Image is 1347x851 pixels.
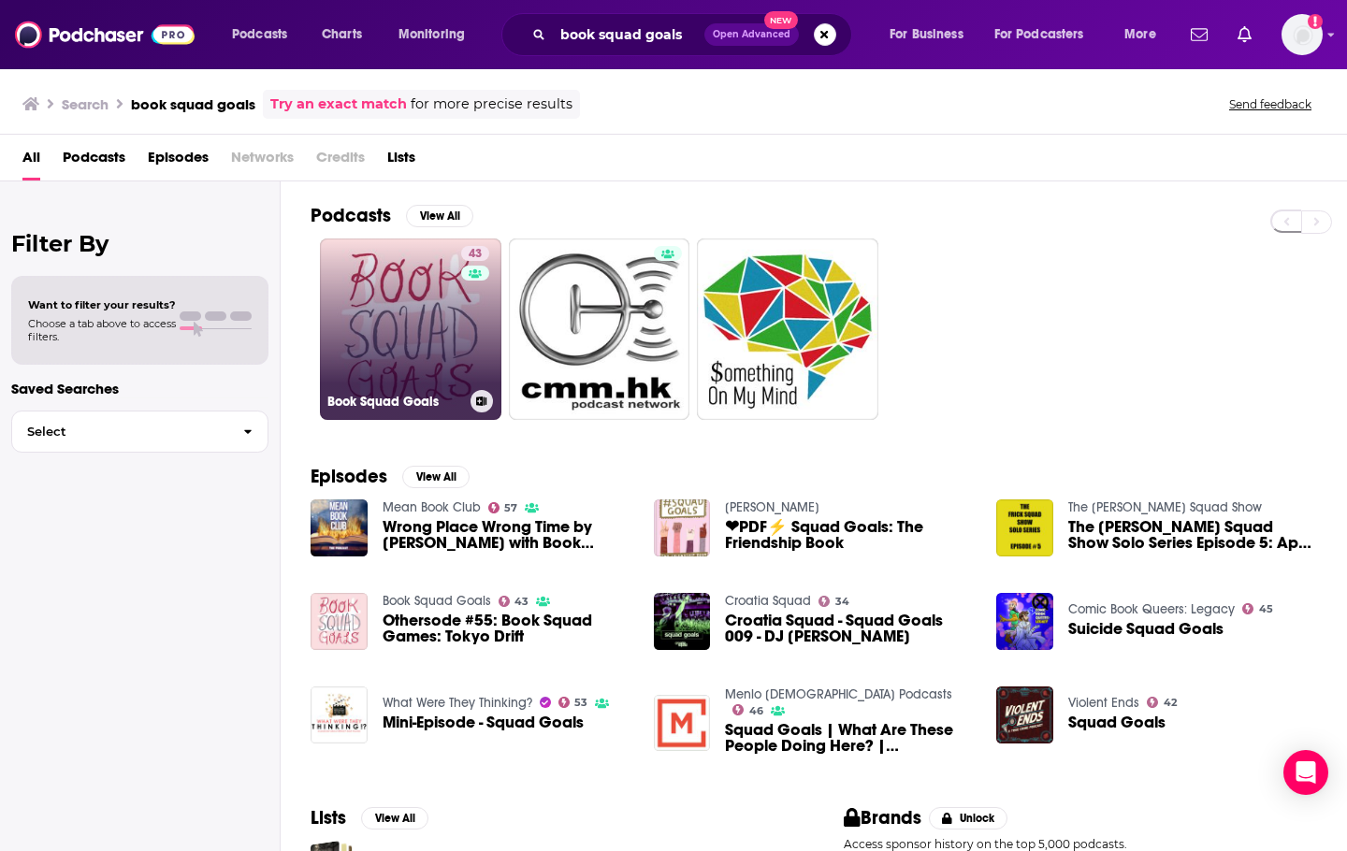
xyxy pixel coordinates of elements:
[148,142,209,180] a: Episodes
[1282,14,1323,55] span: Logged in as GregKubie
[553,20,704,50] input: Search podcasts, credits, & more...
[519,13,870,56] div: Search podcasts, credits, & more...
[929,807,1008,829] button: Unlock
[316,142,365,180] span: Credits
[469,245,482,264] span: 43
[11,411,268,453] button: Select
[844,837,1317,851] p: Access sponsor history on the top 5,000 podcasts.
[311,204,391,227] h2: Podcasts
[876,20,987,50] button: open menu
[704,23,799,46] button: Open AdvancedNew
[406,205,473,227] button: View All
[1068,499,1262,515] a: The Frick Squad Show
[1068,621,1224,637] a: Suicide Squad Goals
[311,465,387,488] h2: Episodes
[1283,750,1328,795] div: Open Intercom Messenger
[504,504,517,512] span: 57
[725,613,974,644] span: Croatia Squad - Squad Goals 009 - DJ [PERSON_NAME]
[1183,19,1215,50] a: Show notifications dropdown
[311,465,470,488] a: EpisodesView All
[22,142,40,180] a: All
[1068,601,1235,617] a: Comic Book Queers: Legacy
[1230,19,1259,50] a: Show notifications dropdown
[311,593,368,650] img: Othersode #55: Book Squad Games: Tokyo Drift
[383,499,481,515] a: Mean Book Club
[749,707,763,715] span: 46
[219,20,311,50] button: open menu
[844,806,921,829] h2: Brands
[574,699,587,707] span: 53
[15,17,195,52] img: Podchaser - Follow, Share and Rate Podcasts
[270,94,407,115] a: Try an exact match
[996,499,1053,556] img: The Frick Squad Show Solo Series Episode 5: April Goals & the book Triggers
[131,95,255,113] h3: book squad goals
[311,204,473,227] a: PodcastsView All
[982,20,1111,50] button: open menu
[383,714,584,730] a: Mini-Episode - Squad Goals
[732,704,763,715] a: 46
[1242,603,1273,614] a: 45
[725,499,819,515] a: makhihwor thmcintyre
[28,317,176,343] span: Choose a tab above to access filters.
[311,806,428,829] a: ListsView All
[1068,519,1317,551] span: The [PERSON_NAME] Squad Show Solo Series Episode 5: April Goals & the book Triggers
[1308,14,1323,29] svg: Add a profile image
[725,686,952,702] a: Menlo Church Podcasts
[994,22,1084,48] span: For Podcasters
[231,142,294,180] span: Networks
[1259,605,1273,613] span: 45
[402,466,470,488] button: View All
[725,722,974,754] a: Squad Goals | What Are These People Doing Here? | John Ortberg
[713,30,790,39] span: Open Advanced
[1068,519,1317,551] a: The Frick Squad Show Solo Series Episode 5: April Goals & the book Triggers
[499,596,529,607] a: 43
[322,22,362,48] span: Charts
[996,686,1053,743] img: Squad Goals
[63,142,125,180] a: Podcasts
[1164,699,1177,707] span: 42
[654,593,711,650] a: Croatia Squad - Squad Goals 009 - DJ Mix
[383,593,491,609] a: Book Squad Goals
[310,20,373,50] a: Charts
[311,499,368,556] a: Wrong Place Wrong Time by Gillian McAllister with Book Squad Goals
[890,22,963,48] span: For Business
[311,686,368,743] img: Mini-Episode - Squad Goals
[654,695,711,752] img: Squad Goals | What Are These People Doing Here? | John Ortberg
[1068,695,1139,711] a: Violent Ends
[764,11,798,29] span: New
[62,95,109,113] h3: Search
[996,593,1053,650] img: Suicide Squad Goals
[835,598,849,606] span: 34
[654,499,711,556] img: ❤PDF⚡ Squad Goals: The Friendship Book
[311,806,346,829] h2: Lists
[383,613,631,644] span: Othersode #55: Book Squad Games: Tokyo Drift
[1147,697,1177,708] a: 42
[387,142,415,180] a: Lists
[725,613,974,644] a: Croatia Squad - Squad Goals 009 - DJ Mix
[818,596,849,607] a: 34
[327,394,463,410] h3: Book Squad Goals
[1111,20,1180,50] button: open menu
[1282,14,1323,55] img: User Profile
[398,22,465,48] span: Monitoring
[361,807,428,829] button: View All
[488,502,518,513] a: 57
[725,722,974,754] span: Squad Goals | What Are These People Doing Here? | [PERSON_NAME]
[558,697,588,708] a: 53
[385,20,489,50] button: open menu
[1124,22,1156,48] span: More
[12,425,228,438] span: Select
[1282,14,1323,55] button: Show profile menu
[725,519,974,551] a: ❤PDF⚡ Squad Goals: The Friendship Book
